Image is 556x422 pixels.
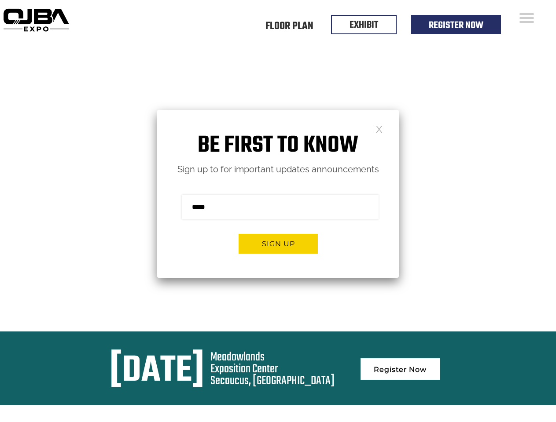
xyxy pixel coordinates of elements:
div: [DATE] [110,351,204,392]
button: Sign up [239,234,318,254]
p: Sign up to for important updates announcements [157,162,399,177]
a: Register Now [361,358,440,380]
a: EXHIBIT [350,18,378,33]
div: Meadowlands Exposition Center Secaucus, [GEOGRAPHIC_DATA] [210,351,335,387]
a: Register Now [429,18,483,33]
h1: Be first to know [157,132,399,160]
a: Close [376,125,383,132]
